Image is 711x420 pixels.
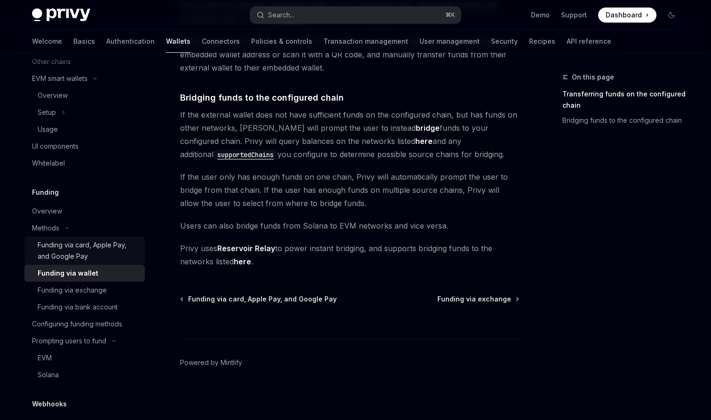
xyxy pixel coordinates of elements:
[32,73,87,84] div: EVM smart wallets
[324,30,408,53] a: Transaction management
[24,138,145,155] a: UI components
[24,366,145,383] a: Solana
[572,71,614,83] span: On this page
[180,219,519,232] span: Users can also bridge funds from Solana to EVM networks and vice versa.
[38,301,118,313] div: Funding via bank account
[32,318,122,330] div: Configuring funding methods
[32,398,67,410] h5: Webhooks
[24,299,145,316] a: Funding via bank account
[106,30,155,53] a: Authentication
[38,124,58,135] div: Usage
[562,113,687,128] a: Bridging funds to the configured chain
[32,158,65,169] div: Whitelabel
[24,282,145,299] a: Funding via exchange
[32,30,62,53] a: Welcome
[213,150,277,160] code: supportedChains
[38,352,52,364] div: EVM
[24,316,145,333] a: Configuring funding methods
[188,294,337,304] span: Funding via card, Apple Pay, and Google Pay
[180,108,519,161] span: If the external wallet does not have sufficient funds on the configured chain, but has funds on o...
[38,285,107,296] div: Funding via exchange
[24,203,145,220] a: Overview
[24,333,145,349] button: Toggle Prompting users to fund section
[217,244,275,254] a: Reservoir Relay
[181,294,337,304] a: Funding via card, Apple Pay, and Google Pay
[24,237,145,265] a: Funding via card, Apple Pay, and Google Pay
[419,30,480,53] a: User management
[32,187,59,198] h5: Funding
[180,91,344,104] span: Bridging funds to the configured chain
[491,30,518,53] a: Security
[38,90,68,101] div: Overview
[606,10,642,20] span: Dashboard
[32,335,106,347] div: Prompting users to fund
[213,150,277,159] a: supportedChains
[250,7,461,24] button: Open search
[24,121,145,138] a: Usage
[38,107,56,118] div: Setup
[562,87,687,113] a: Transferring funds on the configured chain
[180,170,519,210] span: If the user only has enough funds on one chain, Privy will automatically prompt the user to bridg...
[166,30,190,53] a: Wallets
[445,11,455,19] span: ⌘ K
[24,104,145,121] button: Toggle Setup section
[32,222,59,234] div: Methods
[437,294,511,304] span: Funding via exchange
[234,257,251,267] a: here
[416,123,440,133] strong: bridge
[38,369,59,380] div: Solana
[73,30,95,53] a: Basics
[32,8,90,22] img: dark logo
[437,294,518,304] a: Funding via exchange
[529,30,555,53] a: Recipes
[561,10,587,20] a: Support
[24,265,145,282] a: Funding via wallet
[415,136,433,146] a: here
[32,141,79,152] div: UI components
[202,30,240,53] a: Connectors
[24,70,145,87] button: Toggle EVM smart wallets section
[24,349,145,366] a: EVM
[24,220,145,237] button: Toggle Methods section
[531,10,550,20] a: Demo
[180,358,242,367] a: Powered by Mintlify
[32,206,62,217] div: Overview
[664,8,679,23] button: Toggle dark mode
[268,9,294,21] div: Search...
[38,268,98,279] div: Funding via wallet
[251,30,312,53] a: Policies & controls
[24,155,145,172] a: Whitelabel
[24,87,145,104] a: Overview
[180,35,519,74] span: If users don’t want to connect an external wallet, Privy will also give the users to copy their e...
[180,242,519,268] span: Privy uses to power instant bridging, and supports bridging funds to the networks listed .
[38,239,139,262] div: Funding via card, Apple Pay, and Google Pay
[598,8,656,23] a: Dashboard
[567,30,611,53] a: API reference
